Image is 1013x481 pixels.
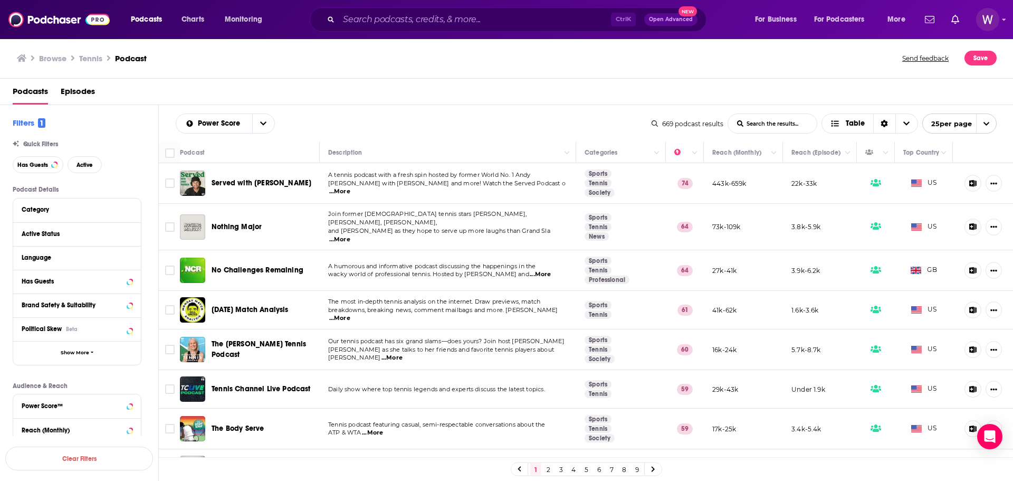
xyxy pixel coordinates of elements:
[329,187,350,196] span: ...More
[791,345,821,354] p: 5.7k-8.7k
[381,354,403,362] span: ...More
[585,257,611,265] a: Sports
[712,146,761,159] div: Reach (Monthly)
[22,402,123,410] div: Power Score™
[938,147,950,159] button: Column Actions
[748,11,810,28] button: open menu
[328,146,362,159] div: Description
[17,162,48,168] span: Has Guests
[165,345,175,354] span: Toggle select row
[217,11,276,28] button: open menu
[212,423,264,434] a: The Body Serve
[328,180,566,187] span: [PERSON_NAME] with [PERSON_NAME] and more! Watch the Served Podcast o
[180,258,205,283] img: No Challenges Remaining
[123,11,176,28] button: open menu
[947,11,963,29] a: Show notifications dropdown
[821,114,918,134] button: Choose View
[180,456,205,481] img: Advantage Connors
[644,13,697,26] button: Open AdvancedNew
[814,12,865,27] span: For Podcasters
[212,266,303,275] span: No Challenges Remaining
[585,380,611,389] a: Sports
[22,275,132,288] button: Has Guests
[911,178,937,188] span: US
[13,341,141,365] button: Show More
[677,265,693,276] p: 64
[176,114,275,134] h2: Choose List sort
[38,118,45,128] span: 1
[212,305,289,314] span: [DATE] Match Analysis
[606,463,617,476] a: 7
[180,146,205,159] div: Podcast
[911,222,937,232] span: US
[976,8,999,31] button: Show profile menu
[677,305,693,315] p: 61
[585,336,611,344] a: Sports
[212,384,311,393] span: Tennis Channel Live Podcast
[911,384,937,394] span: US
[212,339,316,360] a: The [PERSON_NAME] Tennis Podcast
[22,230,126,238] div: Active Status
[791,179,817,188] p: 22k-33k
[165,178,175,188] span: Toggle select row
[13,118,45,128] h2: Filters
[911,305,937,315] span: US
[846,120,865,127] span: Table
[585,188,615,197] a: Society
[131,12,162,27] span: Podcasts
[976,8,999,31] img: User Profile
[649,17,693,22] span: Open Advanced
[61,83,95,105] a: Episodes
[212,178,311,187] span: Served with [PERSON_NAME]
[8,10,110,30] a: Podchaser - Follow, Share and Rate Podcasts
[212,305,289,315] a: [DATE] Match Analysis
[180,416,205,441] img: The Body Serve
[212,178,311,188] a: Served with [PERSON_NAME]
[13,382,141,390] p: Audience & Reach
[22,206,126,213] div: Category
[115,53,147,63] h3: Podcast
[68,156,102,173] button: Active
[652,120,723,128] div: 669 podcast results
[180,337,205,362] img: The Rennae Stubbs Tennis Podcast
[581,463,591,476] a: 5
[181,12,204,27] span: Charts
[39,53,66,63] a: Browse
[180,214,205,240] img: Nothing Major
[986,420,1002,437] button: Show More Button
[328,171,531,178] span: A tennis podcast with a fresh spin hosted by former World No. 1 Andy
[986,381,1002,398] button: Show More Button
[22,301,123,309] div: Brand Safety & Suitability
[678,6,697,16] span: New
[585,146,617,159] div: Categories
[977,424,1002,449] div: Open Intercom Messenger
[768,147,780,159] button: Column Actions
[165,222,175,232] span: Toggle select row
[986,175,1002,192] button: Show More Button
[212,222,262,232] a: Nothing Major
[13,186,141,193] p: Podcast Details
[712,179,747,188] p: 443k-659k
[791,385,825,394] p: Under 1.9k
[180,171,205,196] img: Served with Andy Roddick
[13,156,63,173] button: Has Guests
[13,83,48,105] span: Podcasts
[79,53,102,63] h1: Tennis
[585,169,611,178] a: Sports
[611,13,636,26] span: Ctrl K
[212,339,306,359] span: The [PERSON_NAME] Tennis Podcast
[22,254,126,261] div: Language
[712,345,737,354] p: 16k-24k
[180,297,205,323] img: Monday Match Analysis
[22,227,132,240] button: Active Status
[677,423,693,434] p: 59
[5,447,153,470] button: Clear Filters
[585,355,615,363] a: Society
[329,314,350,323] span: ...More
[922,114,997,134] button: open menu
[887,12,905,27] span: More
[791,425,821,433] p: 3.4k-5.4k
